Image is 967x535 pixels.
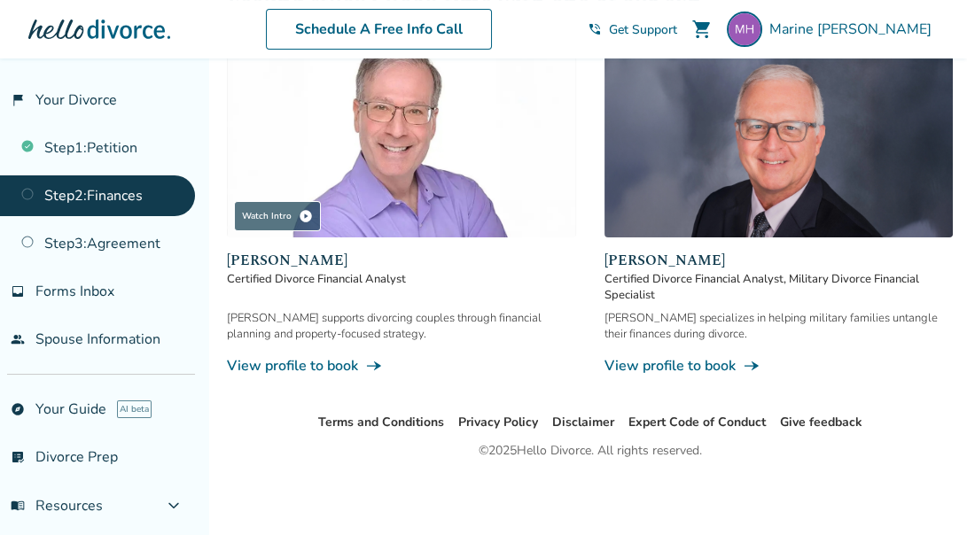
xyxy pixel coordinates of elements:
[604,356,954,376] a: View profile to bookline_end_arrow_notch
[299,209,313,223] span: play_circle
[588,21,677,38] a: phone_in_talkGet Support
[318,414,444,430] a: Terms and Conditions
[365,357,383,375] span: line_end_arrow_notch
[11,332,25,346] span: people
[227,271,576,287] span: Certified Divorce Financial Analyst
[227,250,576,271] span: [PERSON_NAME]
[458,414,538,430] a: Privacy Policy
[780,412,862,433] li: Give feedback
[11,284,25,299] span: inbox
[163,495,184,516] span: expand_more
[743,357,760,375] span: line_end_arrow_notch
[552,412,614,433] li: Disclaimer
[11,450,25,464] span: list_alt_check
[11,496,103,516] span: Resources
[266,9,492,50] a: Schedule A Free Info Call
[11,499,25,513] span: menu_book
[604,310,954,342] div: [PERSON_NAME] specializes in helping military families untangle their finances during divorce.
[691,19,713,40] span: shopping_cart
[604,271,954,303] span: Certified Divorce Financial Analyst, Military Divorce Financial Specialist
[227,42,576,237] img: Jeff Landers
[604,42,954,237] img: David Smith
[227,356,576,376] a: View profile to bookline_end_arrow_notch
[11,402,25,416] span: explore
[588,22,602,36] span: phone_in_talk
[35,282,114,301] span: Forms Inbox
[604,250,954,271] span: [PERSON_NAME]
[117,400,152,418] span: AI beta
[479,440,702,461] div: © 2025 Hello Divorce. All rights reserved.
[11,93,25,107] span: flag_2
[878,450,967,535] iframe: Chat Widget
[727,12,762,47] img: marine.havel@gmail.com
[769,19,939,39] span: Marine [PERSON_NAME]
[609,21,677,38] span: Get Support
[628,414,766,430] a: Expert Code of Conduct
[234,201,321,231] div: Watch Intro
[227,310,576,342] div: [PERSON_NAME] supports divorcing couples through financial planning and property-focused strategy.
